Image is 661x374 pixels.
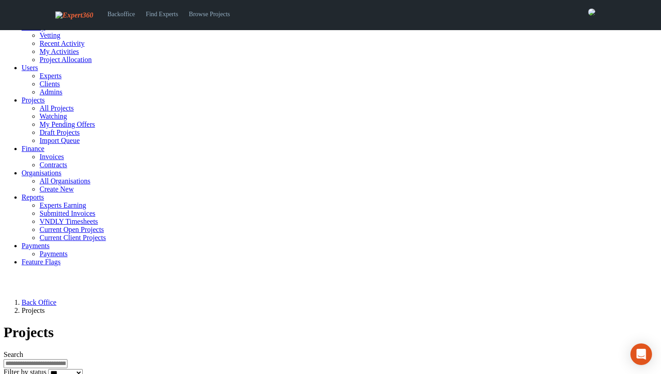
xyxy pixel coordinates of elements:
[630,343,652,365] div: Open Intercom Messenger
[22,258,61,266] a: Feature Flags
[40,40,85,47] a: Recent Activity
[40,80,60,88] a: Clients
[40,226,104,233] a: Current Open Projects
[40,201,86,209] a: Experts Earning
[55,11,93,19] img: Expert360
[40,48,79,55] a: My Activities
[40,31,60,39] a: Vetting
[40,137,80,144] a: Import Queue
[22,242,49,249] a: Payments
[40,129,80,136] a: Draft Projects
[40,104,74,112] a: All Projects
[40,185,74,193] a: Create New
[40,209,95,217] a: Submitted Invoices
[22,307,657,315] li: Projects
[588,9,595,16] img: 0421c9a1-ac87-4857-a63f-b59ed7722763-normal.jpeg
[40,250,67,258] a: Payments
[40,112,67,120] a: Watching
[4,324,657,341] h1: Projects
[40,56,92,63] a: Project Allocation
[40,88,63,96] a: Admins
[22,298,56,306] a: Back Office
[22,169,62,177] a: Organisations
[40,218,98,225] a: VNDLY Timesheets
[4,351,23,358] label: Search
[22,193,44,201] a: Reports
[40,153,64,160] a: Invoices
[40,120,95,128] a: My Pending Offers
[40,72,62,80] a: Experts
[40,177,90,185] a: All Organisations
[40,161,67,169] a: Contracts
[22,145,45,152] a: Finance
[40,234,106,241] a: Current Client Projects
[22,64,38,71] a: Users
[22,96,45,104] a: Projects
